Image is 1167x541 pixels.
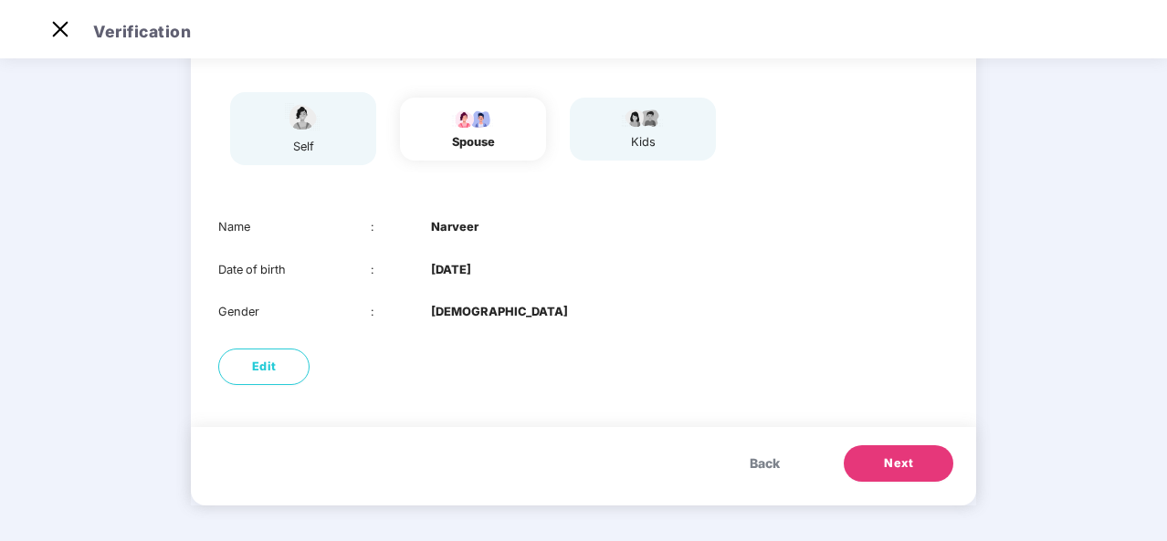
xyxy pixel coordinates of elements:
span: Next [884,454,913,473]
button: Back [731,445,798,482]
div: self [280,138,326,156]
div: Name [218,218,371,236]
b: Narveer [431,218,478,236]
b: [DATE] [431,261,471,279]
div: kids [620,133,666,151]
img: svg+xml;base64,PHN2ZyBpZD0iU3BvdXNlX2ljb24iIHhtbG5zPSJodHRwOi8vd3d3LnczLm9yZy8yMDAwL3N2ZyIgd2lkdG... [280,101,326,133]
div: spouse [450,133,496,151]
img: svg+xml;base64,PHN2ZyB4bWxucz0iaHR0cDovL3d3dy53My5vcmcvMjAwMC9zdmciIHdpZHRoPSI3OS4wMzciIGhlaWdodD... [620,107,666,129]
div: : [371,261,432,279]
div: Date of birth [218,261,371,279]
div: : [371,303,432,321]
span: Edit [252,358,277,376]
span: Back [750,453,780,473]
button: Edit [218,349,310,385]
div: : [371,218,432,236]
img: svg+xml;base64,PHN2ZyB4bWxucz0iaHR0cDovL3d3dy53My5vcmcvMjAwMC9zdmciIHdpZHRoPSI5Ny44OTciIGhlaWdodD... [450,107,496,129]
button: Next [844,445,953,482]
div: Gender [218,303,371,321]
b: [DEMOGRAPHIC_DATA] [431,303,568,321]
